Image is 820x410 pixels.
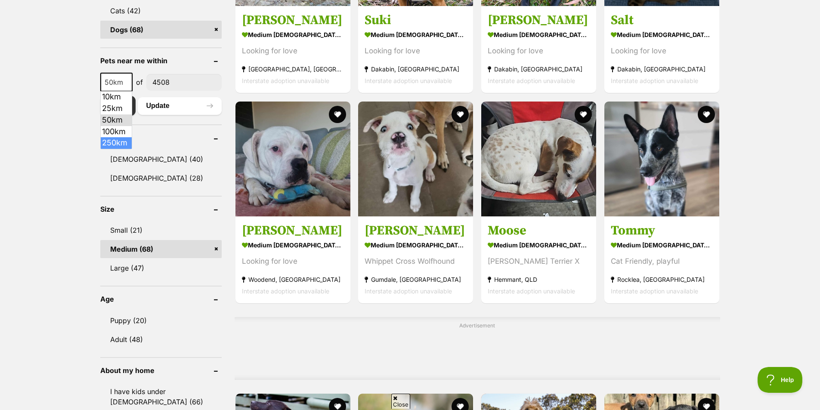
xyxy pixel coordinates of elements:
a: Moose medium [DEMOGRAPHIC_DATA] Dog [PERSON_NAME] Terrier X Hemmant, QLD Interstate adoption unav... [481,216,596,303]
a: Salt medium [DEMOGRAPHIC_DATA] Dog Looking for love Dakabin, [GEOGRAPHIC_DATA] Interstate adoptio... [604,6,719,93]
strong: medium [DEMOGRAPHIC_DATA] Dog [611,239,713,251]
img: Mindy - Whippet Dog [358,102,473,216]
a: Suki medium [DEMOGRAPHIC_DATA] Dog Looking for love Dakabin, [GEOGRAPHIC_DATA] Interstate adoptio... [358,6,473,93]
span: Interstate adoption unavailable [611,77,698,85]
header: Gender [100,134,222,142]
div: Looking for love [242,256,344,267]
h3: [PERSON_NAME] [242,12,344,29]
li: 25km [101,103,132,114]
strong: [GEOGRAPHIC_DATA], [GEOGRAPHIC_DATA] [242,64,344,75]
button: favourite [698,106,715,123]
span: Interstate adoption unavailable [365,287,452,295]
span: Interstate adoption unavailable [365,77,452,85]
h3: [PERSON_NAME] [488,12,590,29]
div: Looking for love [242,46,344,57]
strong: medium [DEMOGRAPHIC_DATA] Dog [611,29,713,41]
strong: Gumdale, [GEOGRAPHIC_DATA] [365,274,467,285]
strong: Dakabin, [GEOGRAPHIC_DATA] [611,64,713,75]
strong: medium [DEMOGRAPHIC_DATA] Dog [488,239,590,251]
span: Interstate adoption unavailable [488,77,575,85]
h3: Moose [488,222,590,239]
img: Moose - Jack Russell Terrier Dog [481,102,596,216]
input: postcode [146,74,222,90]
a: [PERSON_NAME] medium [DEMOGRAPHIC_DATA] Dog Looking for love Woodend, [GEOGRAPHIC_DATA] Interstat... [235,216,350,303]
iframe: Help Scout Beacon - Open [758,367,803,393]
h3: Tommy [611,222,713,239]
li: 250km [101,137,132,149]
a: Cats (42) [100,2,222,20]
div: Looking for love [488,46,590,57]
strong: medium [DEMOGRAPHIC_DATA] Dog [488,29,590,41]
a: Adult (48) [100,330,222,348]
div: Whippet Cross Wolfhound [365,256,467,267]
header: Size [100,205,222,213]
li: 50km [101,114,132,126]
strong: Hemmant, QLD [488,274,590,285]
header: Age [100,295,222,303]
span: of [136,77,143,87]
span: 50km [101,76,132,88]
div: Advertisement [235,317,720,380]
a: [PERSON_NAME] medium [DEMOGRAPHIC_DATA] Dog Whippet Cross Wolfhound Gumdale, [GEOGRAPHIC_DATA] In... [358,216,473,303]
span: Interstate adoption unavailable [242,77,329,85]
a: [DEMOGRAPHIC_DATA] (40) [100,150,222,168]
header: Pets near me within [100,57,222,65]
button: favourite [328,106,346,123]
h3: [PERSON_NAME] [365,222,467,239]
a: [PERSON_NAME] medium [DEMOGRAPHIC_DATA] Dog Looking for love Dakabin, [GEOGRAPHIC_DATA] Interstat... [481,6,596,93]
h3: [PERSON_NAME] [242,222,344,239]
button: Update [138,97,222,114]
a: Large (47) [100,259,222,277]
div: Looking for love [611,46,713,57]
a: [DEMOGRAPHIC_DATA] (28) [100,169,222,187]
span: Interstate adoption unavailable [242,287,329,295]
div: [PERSON_NAME] Terrier X [488,256,590,267]
img: Louie - American Bulldog [235,102,350,216]
span: Close [391,394,410,409]
a: Puppy (20) [100,311,222,330]
div: Looking for love [365,46,467,57]
a: [PERSON_NAME] medium [DEMOGRAPHIC_DATA] Dog Looking for love [GEOGRAPHIC_DATA], [GEOGRAPHIC_DATA]... [235,6,350,93]
strong: Woodend, [GEOGRAPHIC_DATA] [242,274,344,285]
button: favourite [575,106,592,123]
strong: Rocklea, [GEOGRAPHIC_DATA] [611,274,713,285]
strong: Dakabin, [GEOGRAPHIC_DATA] [365,64,467,75]
strong: medium [DEMOGRAPHIC_DATA] Dog [242,29,344,41]
li: 100km [101,126,132,138]
span: Interstate adoption unavailable [611,287,698,295]
button: favourite [452,106,469,123]
header: About my home [100,367,222,374]
strong: medium [DEMOGRAPHIC_DATA] Dog [365,239,467,251]
a: Medium (68) [100,240,222,258]
h3: Suki [365,12,467,29]
div: Cat Friendly, playful [611,256,713,267]
strong: medium [DEMOGRAPHIC_DATA] Dog [365,29,467,41]
span: 50km [100,73,133,92]
span: Interstate adoption unavailable [488,287,575,295]
a: Dogs (68) [100,21,222,39]
h3: Salt [611,12,713,29]
strong: Dakabin, [GEOGRAPHIC_DATA] [488,64,590,75]
li: 10km [101,91,132,103]
strong: medium [DEMOGRAPHIC_DATA] Dog [242,239,344,251]
a: Small (21) [100,221,222,239]
a: Tommy medium [DEMOGRAPHIC_DATA] Dog Cat Friendly, playful Rocklea, [GEOGRAPHIC_DATA] Interstate a... [604,216,719,303]
img: Tommy - Australian Cattle Dog [604,102,719,216]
